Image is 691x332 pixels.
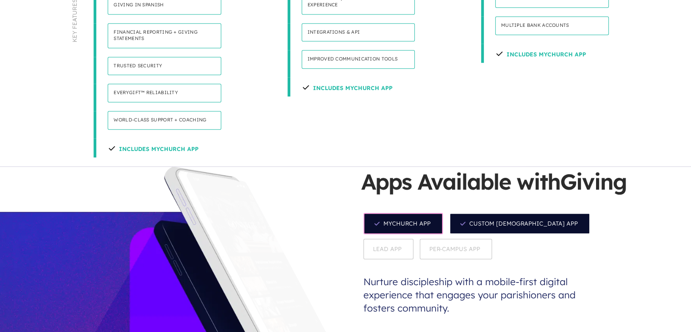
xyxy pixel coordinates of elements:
span: Custom [DEMOGRAPHIC_DATA] App [449,213,590,234]
p: Nurture discipleship with a mobile-first digital experience that engages your parishioners and fo... [361,262,579,328]
h4: Includes Mychurch App [302,77,393,96]
span: Per-Campus App [420,239,492,259]
h4: Everygift™ Reliability [108,84,221,102]
h4: Improved communication tools [302,50,415,69]
h4: World-class support + coaching [108,111,221,130]
span: Giving [560,168,626,195]
h5: Apps Available with [361,166,634,211]
h4: Includes Mychurch App [495,44,586,63]
h4: Integrations & API [302,23,415,42]
h4: Includes MyChurch App [108,138,199,157]
span: Lead App [363,239,413,259]
h4: Financial reporting + giving statements [108,23,221,48]
h4: Multiple bank accounts [495,16,609,35]
h4: Trusted security [108,57,221,75]
span: MyChurch App [363,213,443,234]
